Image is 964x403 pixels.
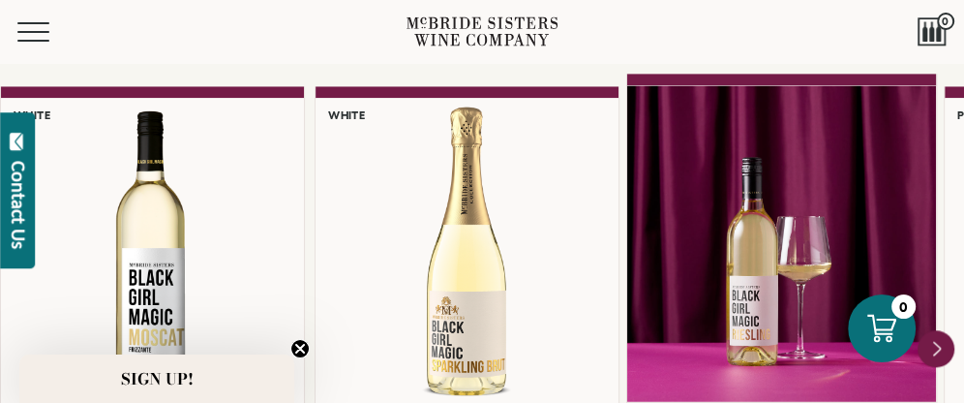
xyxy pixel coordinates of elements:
[14,108,50,121] h6: White
[891,294,916,319] div: 0
[9,161,28,249] div: Contact Us
[19,355,294,403] div: SIGN UP!Close teaser
[918,330,954,367] button: Next
[328,108,365,121] h6: White
[121,367,194,390] span: SIGN UP!
[17,22,87,42] button: Mobile Menu Trigger
[290,339,310,358] button: Close teaser
[937,13,954,30] span: 0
